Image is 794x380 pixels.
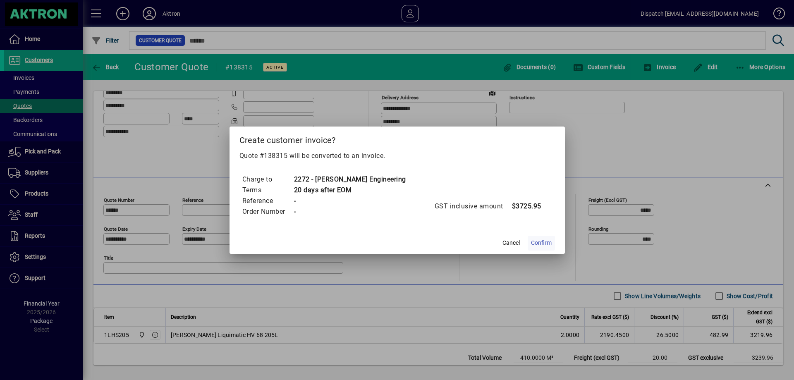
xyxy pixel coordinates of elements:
[242,196,294,206] td: Reference
[502,239,520,247] span: Cancel
[294,196,406,206] td: -
[294,206,406,217] td: -
[239,151,555,161] p: Quote #138315 will be converted to an invoice.
[512,201,545,212] td: $3725.95
[531,239,552,247] span: Confirm
[294,174,406,185] td: 2272 - [PERSON_NAME] Engineering
[242,185,294,196] td: Terms
[528,236,555,251] button: Confirm
[498,236,524,251] button: Cancel
[294,185,406,196] td: 20 days after EOM
[242,174,294,185] td: Charge to
[230,127,565,151] h2: Create customer invoice?
[242,206,294,217] td: Order Number
[434,201,512,212] td: GST inclusive amount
